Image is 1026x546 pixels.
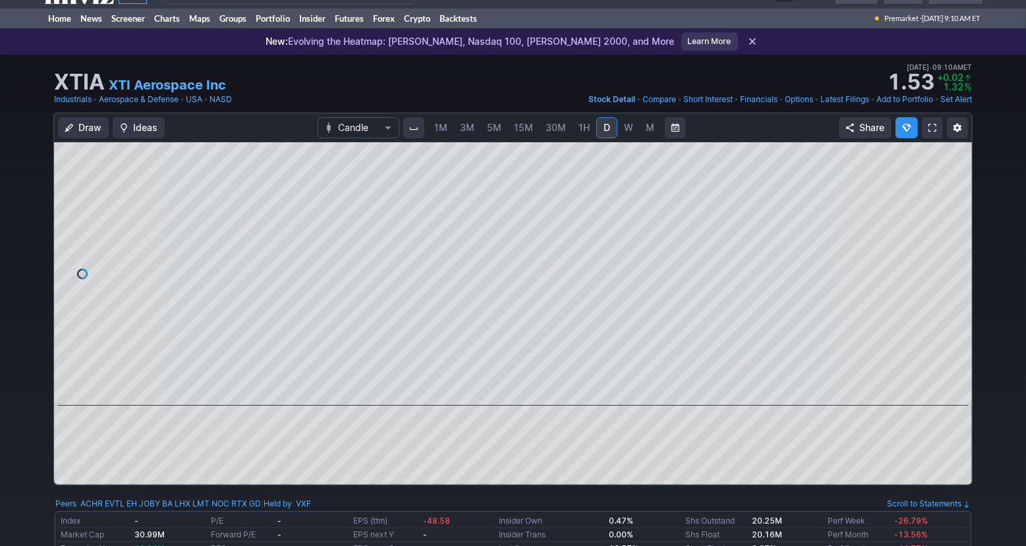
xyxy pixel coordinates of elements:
a: 5M [481,117,507,138]
td: Shs Outstand [683,514,749,528]
a: Held by [264,499,292,508]
span: Ideas [133,121,157,134]
span: M [646,122,654,133]
span: 1.32 [943,81,963,92]
a: RTX [231,497,247,510]
span: Stock Detail [588,94,635,104]
span: New: [266,36,289,47]
b: - [423,530,427,539]
span: [DATE] 9:10 AM ET [922,9,980,28]
a: Add to Portfolio [876,93,933,106]
a: EH [127,497,137,510]
a: Crypto [399,9,435,28]
td: EPS (ttm) [351,514,420,528]
td: Forward P/E [208,528,275,542]
span: Draw [78,121,101,134]
a: 3M [454,117,480,138]
a: Screener [107,9,150,28]
a: USA [186,93,202,106]
span: • [814,93,819,106]
span: 3M [460,122,474,133]
a: 1H [573,117,596,138]
a: Aerospace & Defense [99,93,179,106]
td: P/E [208,514,275,528]
a: XTI Aerospace Inc [109,76,226,94]
a: Fullscreen [922,117,943,138]
a: VXF [296,497,311,510]
a: Portfolio [251,9,295,28]
a: JOBY [139,497,160,510]
span: Share [859,121,884,134]
span: +0.02 [937,72,963,83]
td: Perf Month [825,528,892,542]
a: W [618,117,639,138]
td: Insider Own [496,514,606,528]
span: • [934,93,939,106]
span: 30M [546,122,566,133]
span: 15M [514,122,533,133]
a: Forex [368,9,399,28]
button: Share [839,117,892,138]
a: Peers [55,499,76,508]
b: 20.16M [752,530,782,539]
a: BA [162,497,173,510]
span: • [93,93,98,106]
td: Index [58,514,132,528]
span: • [180,93,185,106]
a: Latest Filings [820,93,869,106]
a: Groups [215,9,251,28]
button: Interval [403,117,424,138]
span: -48.58 [423,516,450,526]
span: • [734,93,739,106]
td: Market Cap [58,528,132,542]
td: Perf Week [825,514,892,528]
a: M [640,117,661,138]
button: Draw [58,117,109,138]
span: % [965,81,972,92]
a: Maps [185,9,215,28]
a: Insider [295,9,330,28]
h1: XTIA [54,72,105,93]
button: Ideas [113,117,165,138]
button: Chart Settings [947,117,968,138]
a: Home [43,9,76,28]
div: | : [261,497,311,510]
b: 30.99M [134,530,165,539]
button: Explore new features [896,117,918,138]
a: Set Alert [940,93,972,106]
a: Options [785,93,813,106]
span: 1M [434,122,447,133]
span: Latest Filings [820,94,869,104]
a: ACHR [80,497,103,510]
span: • [870,93,875,106]
span: • [779,93,784,106]
span: 1H [579,122,590,133]
a: NOC [212,497,229,510]
b: - [277,530,281,539]
b: 20.25M [752,516,782,526]
span: • [929,61,932,73]
td: Insider Trans [496,528,606,542]
a: Futures [330,9,368,28]
a: Charts [150,9,185,28]
a: D [596,117,617,138]
a: 15M [508,117,539,138]
span: D [604,122,610,133]
a: Backtests [435,9,482,28]
a: Learn More [681,32,738,51]
span: Premarket · [884,9,922,28]
a: Compare [642,93,676,106]
b: 0.47% [609,516,633,526]
td: EPS next Y [351,528,420,542]
a: 30M [540,117,572,138]
a: LMT [192,497,210,510]
a: EVTL [105,497,125,510]
span: 5M [487,122,501,133]
a: News [76,9,107,28]
strong: 1.53 [887,72,934,93]
span: • [637,93,641,106]
a: Short Interest [683,93,733,106]
span: Candle [338,121,379,134]
a: NASD [210,93,232,106]
span: [DATE] 09:10AM ET [907,61,972,73]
